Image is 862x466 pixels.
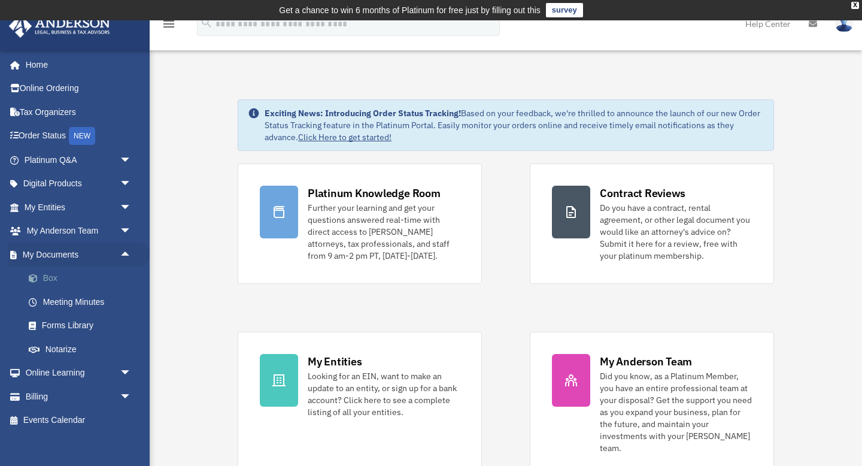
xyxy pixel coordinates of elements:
i: search [200,16,213,29]
div: Looking for an EIN, want to make an update to an entity, or sign up for a bank account? Click her... [308,370,460,418]
a: My Entitiesarrow_drop_down [8,195,150,219]
span: arrow_drop_down [120,361,144,386]
div: Do you have a contract, rental agreement, or other legal document you would like an attorney's ad... [600,202,752,262]
a: Online Ordering [8,77,150,101]
a: survey [546,3,583,17]
a: Events Calendar [8,408,150,432]
a: My Anderson Teamarrow_drop_down [8,219,150,243]
a: My Documentsarrow_drop_up [8,243,150,267]
a: Home [8,53,144,77]
span: arrow_drop_down [120,148,144,173]
div: Based on your feedback, we're thrilled to announce the launch of our new Order Status Tracking fe... [265,107,764,143]
a: menu [162,21,176,31]
div: Contract Reviews [600,186,685,201]
div: Platinum Knowledge Room [308,186,441,201]
img: User Pic [835,15,853,32]
a: Contract Reviews Do you have a contract, rental agreement, or other legal document you would like... [530,164,774,284]
div: Get a chance to win 6 months of Platinum for free just by filling out this [279,3,541,17]
a: Order StatusNEW [8,124,150,149]
div: Did you know, as a Platinum Member, you have an entire professional team at your disposal? Get th... [600,370,752,454]
a: Forms Library [17,314,150,338]
div: NEW [69,127,95,145]
span: arrow_drop_down [120,219,144,244]
span: arrow_drop_down [120,172,144,196]
a: Online Learningarrow_drop_down [8,361,150,385]
a: Meeting Minutes [17,290,150,314]
a: Box [17,267,150,291]
div: My Anderson Team [600,354,692,369]
a: Digital Productsarrow_drop_down [8,172,150,196]
img: Anderson Advisors Platinum Portal [5,14,114,38]
span: arrow_drop_up [120,243,144,267]
a: Tax Organizers [8,100,150,124]
div: My Entities [308,354,362,369]
i: menu [162,17,176,31]
div: Further your learning and get your questions answered real-time with direct access to [PERSON_NAM... [308,202,460,262]
a: Platinum Q&Aarrow_drop_down [8,148,150,172]
a: Notarize [17,337,150,361]
span: arrow_drop_down [120,195,144,220]
a: Click Here to get started! [298,132,391,143]
span: arrow_drop_down [120,385,144,409]
a: Platinum Knowledge Room Further your learning and get your questions answered real-time with dire... [238,164,482,284]
strong: Exciting News: Introducing Order Status Tracking! [265,108,461,119]
a: Billingarrow_drop_down [8,385,150,408]
div: close [851,2,859,9]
